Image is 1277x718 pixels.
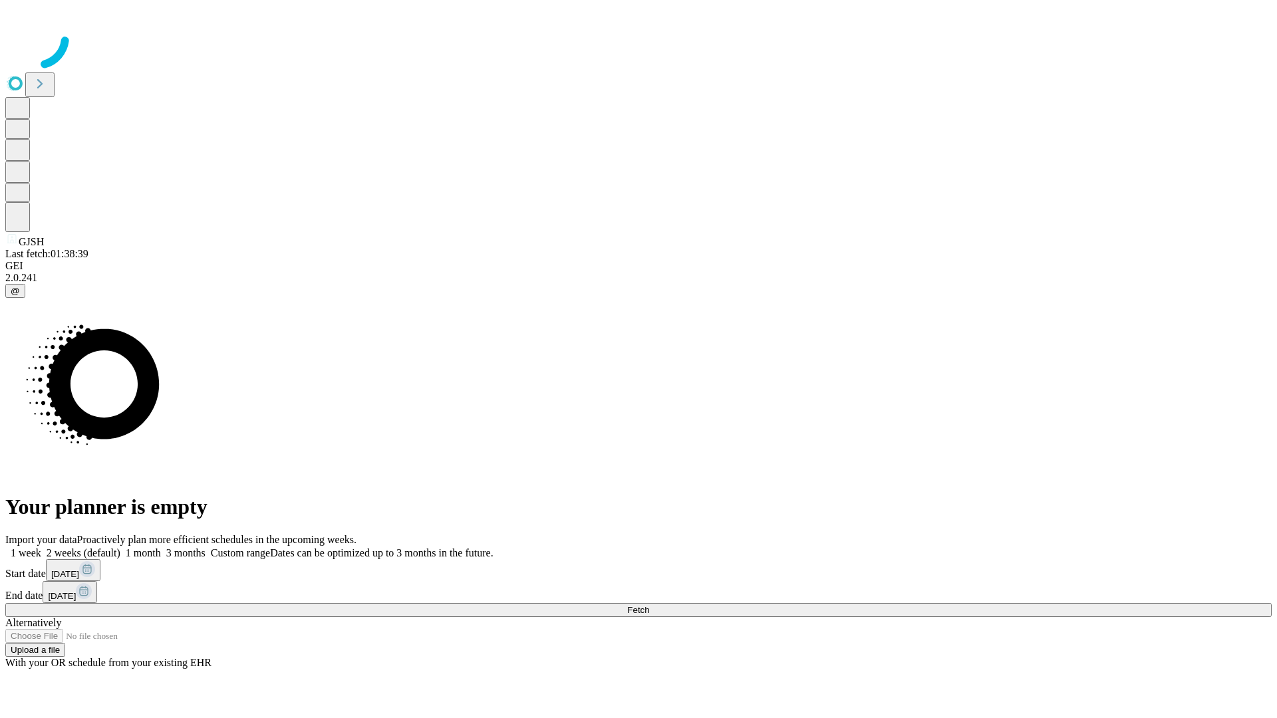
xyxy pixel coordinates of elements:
[46,559,100,581] button: [DATE]
[5,643,65,657] button: Upload a file
[43,581,97,603] button: [DATE]
[77,534,356,545] span: Proactively plan more efficient schedules in the upcoming weeks.
[166,547,206,558] span: 3 months
[11,286,20,296] span: @
[126,547,161,558] span: 1 month
[270,547,493,558] span: Dates can be optimized up to 3 months in the future.
[5,248,88,259] span: Last fetch: 01:38:39
[5,495,1272,519] h1: Your planner is empty
[5,603,1272,617] button: Fetch
[11,547,41,558] span: 1 week
[48,591,76,601] span: [DATE]
[5,284,25,298] button: @
[627,605,649,615] span: Fetch
[5,260,1272,272] div: GEI
[5,534,77,545] span: Import your data
[211,547,270,558] span: Custom range
[5,559,1272,581] div: Start date
[47,547,120,558] span: 2 weeks (default)
[5,272,1272,284] div: 2.0.241
[51,569,79,579] span: [DATE]
[19,236,44,247] span: GJSH
[5,617,61,628] span: Alternatively
[5,581,1272,603] div: End date
[5,657,212,668] span: With your OR schedule from your existing EHR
